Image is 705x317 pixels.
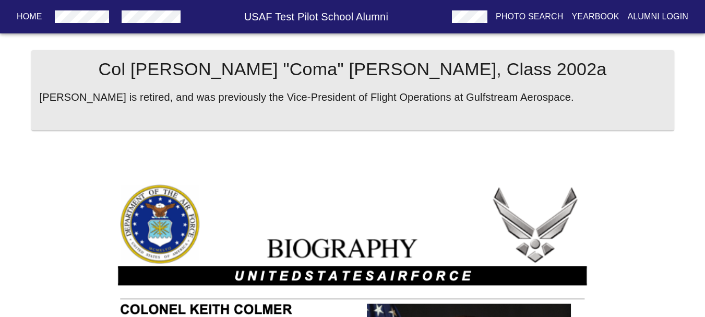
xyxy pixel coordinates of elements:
p: Alumni Login [628,10,689,23]
h4: Col [PERSON_NAME] "Coma" [PERSON_NAME], Class 2002a [98,58,606,80]
button: Alumni Login [624,7,693,26]
button: Photo Search [492,7,568,26]
button: Yearbook [567,7,623,26]
button: Home [13,7,46,26]
p: Yearbook [571,10,619,23]
p: Photo Search [496,10,564,23]
h6: USAF Test Pilot School Alumni [185,8,448,25]
p: Home [17,10,42,23]
h6: [PERSON_NAME] is retired, and was previously the Vice-President of Flight Operations at Gulfstrea... [40,89,574,105]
